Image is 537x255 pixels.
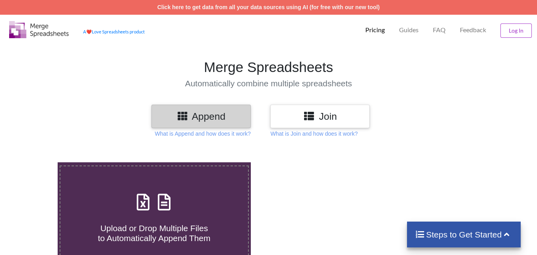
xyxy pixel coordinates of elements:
p: Pricing [365,26,385,34]
h3: Join [276,111,364,122]
h4: Steps to Get Started [415,230,513,239]
p: Guides [399,26,419,34]
a: AheartLove Spreadsheets product [83,29,145,34]
p: What is Join and how does it work? [270,130,357,138]
p: What is Append and how does it work? [155,130,251,138]
button: Log In [500,23,532,38]
p: FAQ [433,26,446,34]
h3: Append [157,111,245,122]
span: Upload or Drop Multiple Files to Automatically Append Them [98,224,210,243]
a: Click here to get data from all your data sources using AI (for free with our new tool) [157,4,380,10]
span: heart [86,29,92,34]
img: Logo.png [9,21,69,38]
span: Feedback [460,27,486,33]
